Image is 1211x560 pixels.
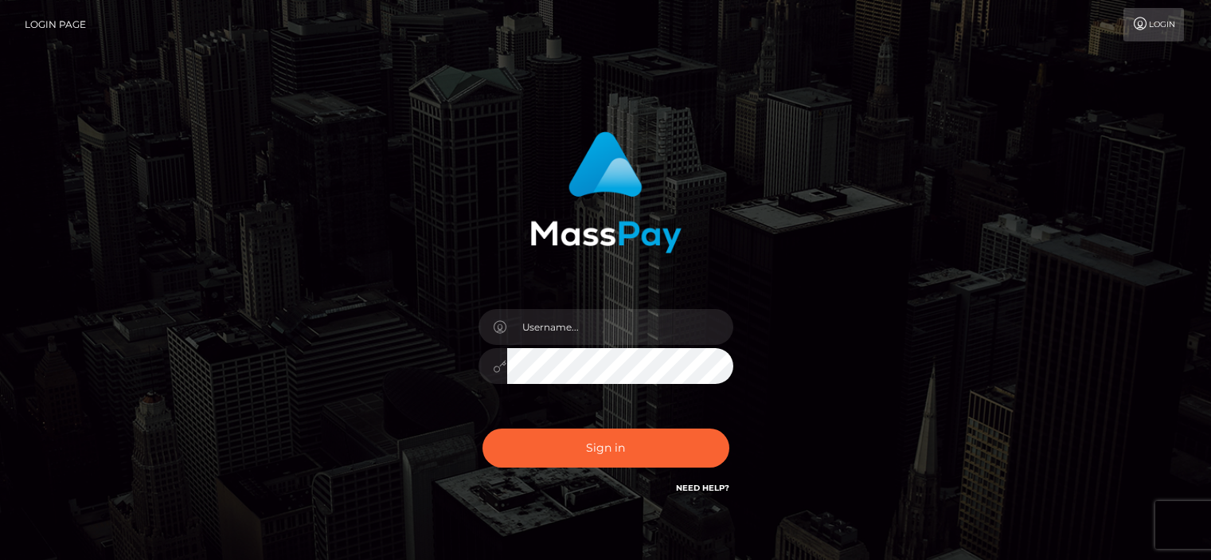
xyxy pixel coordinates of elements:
[676,483,729,493] a: Need Help?
[530,131,682,253] img: MassPay Login
[507,309,733,345] input: Username...
[25,8,86,41] a: Login Page
[1123,8,1184,41] a: Login
[482,429,729,468] button: Sign in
